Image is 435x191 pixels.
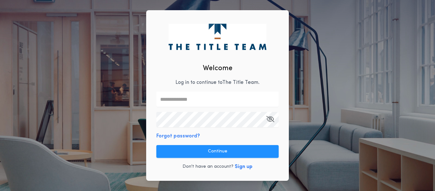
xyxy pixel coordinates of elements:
button: Continue [156,145,279,158]
button: Forgot password? [156,132,200,140]
p: Don't have an account? [182,164,233,170]
h2: Welcome [203,63,232,74]
img: logo [168,24,266,50]
button: Sign up [235,163,253,171]
p: Log in to continue to The Title Team . [175,79,260,86]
